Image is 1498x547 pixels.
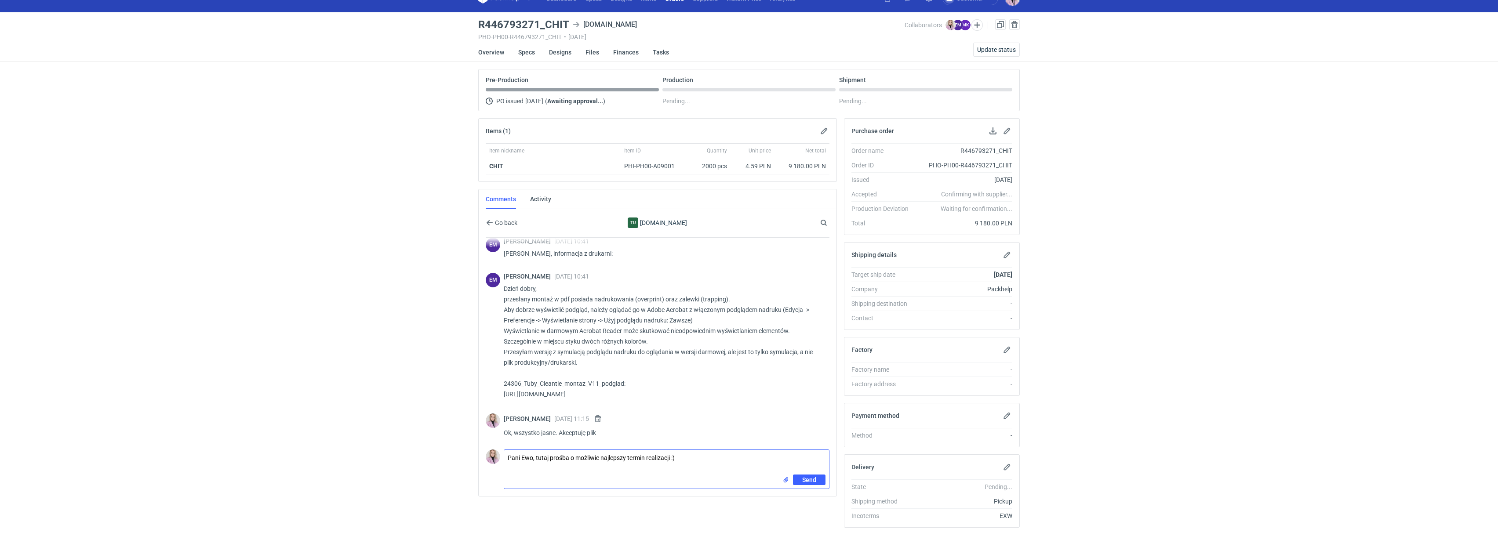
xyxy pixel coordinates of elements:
h2: Purchase order [851,127,894,134]
em: Confirming with supplier... [941,191,1012,198]
div: [DOMAIN_NAME] [585,217,730,228]
figcaption: EM [953,20,963,30]
span: Net total [805,147,826,154]
button: Send [793,475,825,485]
img: Klaudia Wiśniewska [486,449,500,464]
input: Search [818,217,847,228]
div: - [916,299,1012,308]
span: Send [802,477,816,483]
em: Waiting for confirmation... [941,204,1012,213]
div: Ewa Mroczkowska [486,273,500,287]
div: [DOMAIN_NAME] [573,19,637,30]
div: R446793271_CHIT [916,146,1012,155]
textarea: Pani Ewo, tutaj prośba o możliwie najlepszy termin realizacji :) [504,450,829,475]
div: Factory name [851,365,916,374]
a: Activity [530,189,551,209]
div: 9 180.00 PLN [778,162,826,170]
span: [PERSON_NAME] [504,273,554,280]
a: Designs [549,43,571,62]
button: Edit shipping details [1002,250,1012,260]
button: Edit delivery details [1002,462,1012,472]
span: Item nickname [489,147,524,154]
div: Shipping method [851,497,916,506]
div: [DATE] [916,175,1012,184]
div: PO issued [486,96,659,106]
div: State [851,482,916,491]
button: Edit collaborators [971,19,983,31]
span: ( [545,98,547,105]
a: Duplicate [995,19,1006,30]
p: Shipment [839,76,866,83]
a: Files [585,43,599,62]
span: [DATE] 10:41 [554,273,589,280]
a: Finances [613,43,639,62]
div: Pending... [839,96,1012,106]
figcaption: MK [960,20,971,30]
h2: Delivery [851,464,874,471]
div: PHO-PH00-R446793271_CHIT [916,161,1012,170]
figcaption: EM [486,273,500,287]
div: - [916,365,1012,374]
div: PHI-PH00-A09001 [624,162,683,170]
div: Ewa Mroczkowska [486,238,500,252]
div: Order ID [851,161,916,170]
p: Production [662,76,693,83]
div: Target ship date [851,270,916,279]
a: Comments [486,189,516,209]
span: • [564,33,566,40]
h2: Shipping details [851,251,897,258]
figcaption: EM [486,238,500,252]
p: Ok, wszystko jasne. Akceptuję plik [504,427,822,438]
div: EXW [916,511,1012,520]
button: Edit items [819,126,829,136]
p: [PERSON_NAME], informacja z drukarni: [504,248,822,259]
a: Specs [518,43,535,62]
span: [PERSON_NAME] [504,238,554,245]
div: 9 180.00 PLN [916,219,1012,228]
figcaption: Tu [628,217,638,228]
div: - [916,380,1012,388]
span: Collaborators [905,22,942,29]
button: Edit factory details [1002,344,1012,355]
div: Production Deviation [851,204,916,213]
div: PHO-PH00-R446793271_CHIT [DATE] [478,33,905,40]
span: [DATE] [525,96,543,106]
div: - [916,314,1012,322]
span: [DATE] 10:41 [554,238,589,245]
button: Cancel order [1009,19,1020,30]
div: Pickup [916,497,1012,506]
p: Dzień dobry, przesłany montaż w pdf posiada nadrukowania (overprint) oraz zalewki (trapping). Aby... [504,283,822,399]
div: Packhelp [916,285,1012,293]
p: Pre-Production [486,76,528,83]
img: Klaudia Wiśniewska [945,20,956,30]
div: Factory address [851,380,916,388]
button: Update status [973,43,1020,57]
div: Incoterms [851,511,916,520]
span: [PERSON_NAME] [504,415,554,422]
button: Edit purchase order [1002,126,1012,136]
span: ) [603,98,605,105]
span: Pending... [662,96,690,106]
div: Tuby.com.pl [628,217,638,228]
a: Overview [478,43,504,62]
div: Issued [851,175,916,184]
span: Go back [493,220,517,226]
button: Go back [486,217,518,228]
button: Edit payment method [1002,410,1012,421]
span: Update status [977,47,1016,53]
div: Contact [851,314,916,322]
div: Company [851,285,916,293]
h2: Payment method [851,412,899,419]
span: Unit price [749,147,771,154]
img: Klaudia Wiśniewska [486,413,500,428]
strong: Awaiting approval... [547,98,603,105]
span: Quantity [707,147,727,154]
h2: Items (1) [486,127,511,134]
span: Item ID [624,147,641,154]
a: CHIT [489,163,503,170]
strong: [DATE] [994,271,1012,278]
h3: R446793271_CHIT [478,19,569,30]
h2: Factory [851,346,873,353]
